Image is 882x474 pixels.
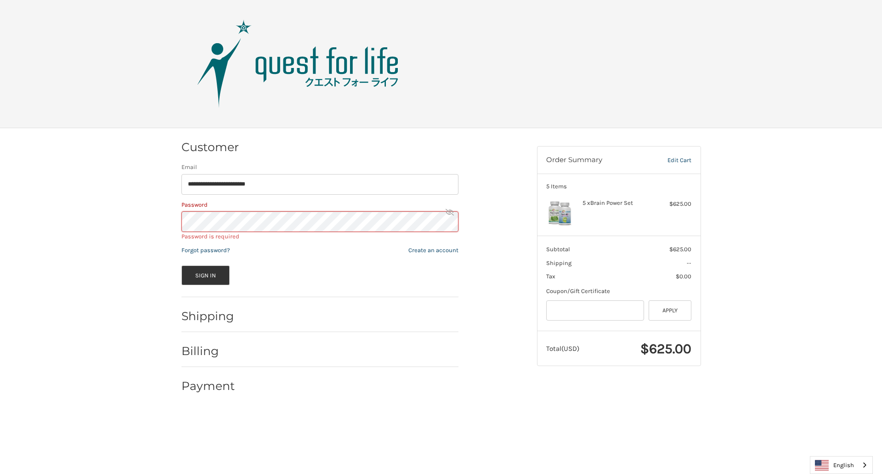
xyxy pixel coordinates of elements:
[181,379,235,393] h2: Payment
[181,265,230,285] button: Sign In
[181,163,458,172] label: Email
[546,183,691,190] h3: 5 Items
[546,287,691,296] div: Coupon/Gift Certificate
[648,156,691,165] a: Edit Cart
[676,273,691,280] span: $0.00
[669,246,691,253] span: $625.00
[687,260,691,266] span: --
[649,300,692,321] button: Apply
[546,300,644,321] input: Gift Certificate or Coupon Code
[183,18,413,110] img: Quest Group
[181,233,458,240] label: Password is required
[810,456,873,474] div: Language
[810,457,872,474] a: English
[408,247,458,254] a: Create an account
[546,156,648,165] h3: Order Summary
[546,344,579,353] span: Total (USD)
[582,199,653,207] h4: 5 x Brain Power Set
[546,246,570,253] span: Subtotal
[810,456,873,474] aside: Language selected: English
[181,344,235,358] h2: Billing
[181,309,235,323] h2: Shipping
[181,140,239,154] h2: Customer
[181,200,458,209] label: Password
[546,273,555,280] span: Tax
[655,199,691,209] div: $625.00
[181,247,230,254] a: Forgot password?
[546,260,571,266] span: Shipping
[640,340,691,357] span: $625.00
